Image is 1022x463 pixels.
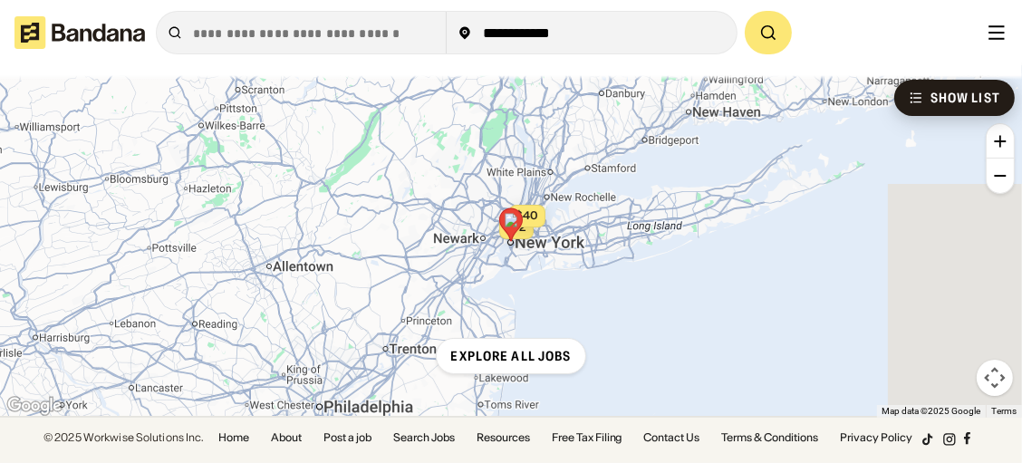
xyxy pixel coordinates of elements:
div: Explore all jobs [451,350,572,362]
a: Terms & Conditions [722,432,819,443]
span: 2 [519,220,526,236]
a: Privacy Policy [841,432,913,443]
div: © 2025 Workwise Solutions Inc. [43,432,204,443]
a: About [271,432,302,443]
a: Resources [477,432,530,443]
span: Map data ©2025 Google [882,406,980,416]
a: Search Jobs [393,432,455,443]
span: $40 [516,208,538,222]
a: Free Tax Filing [552,432,622,443]
button: Map camera controls [977,360,1013,396]
div: Show List [930,92,1000,104]
a: Contact Us [644,432,700,443]
a: Terms (opens in new tab) [991,406,1017,416]
img: Google [5,394,64,418]
img: Bandana logotype [14,16,145,49]
a: Home [218,432,249,443]
a: Post a job [323,432,371,443]
a: Open this area in Google Maps (opens a new window) [5,394,64,418]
